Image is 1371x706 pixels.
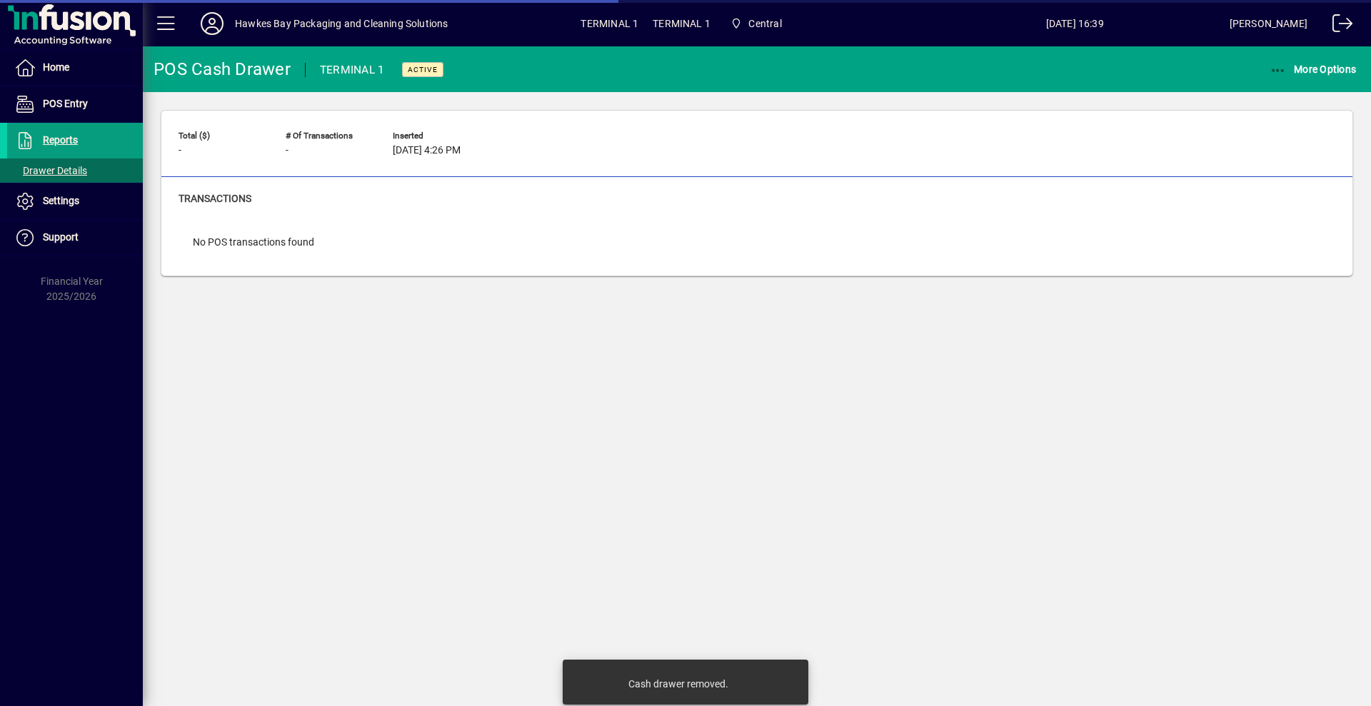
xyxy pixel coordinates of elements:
[7,220,143,256] a: Support
[748,12,781,35] span: Central
[189,11,235,36] button: Profile
[393,131,478,141] span: Inserted
[1270,64,1357,75] span: More Options
[7,158,143,183] a: Drawer Details
[179,193,251,204] span: Transactions
[179,221,328,264] div: No POS transactions found
[920,12,1230,35] span: [DATE] 16:39
[7,86,143,122] a: POS Entry
[43,61,69,73] span: Home
[43,134,78,146] span: Reports
[1322,3,1353,49] a: Logout
[653,12,710,35] span: TERMINAL 1
[179,131,264,141] span: Total ($)
[393,145,461,156] span: [DATE] 4:26 PM
[408,65,438,74] span: Active
[43,195,79,206] span: Settings
[235,12,448,35] div: Hawkes Bay Packaging and Cleaning Solutions
[154,58,291,81] div: POS Cash Drawer
[43,98,88,109] span: POS Entry
[628,677,728,691] div: Cash drawer removed.
[7,50,143,86] a: Home
[43,231,79,243] span: Support
[179,145,181,156] span: -
[725,11,788,36] span: Central
[581,12,638,35] span: TERMINAL 1
[1230,12,1307,35] div: [PERSON_NAME]
[286,145,288,156] span: -
[286,131,371,141] span: # of Transactions
[1266,56,1360,82] button: More Options
[14,165,87,176] span: Drawer Details
[320,59,385,81] div: TERMINAL 1
[7,183,143,219] a: Settings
